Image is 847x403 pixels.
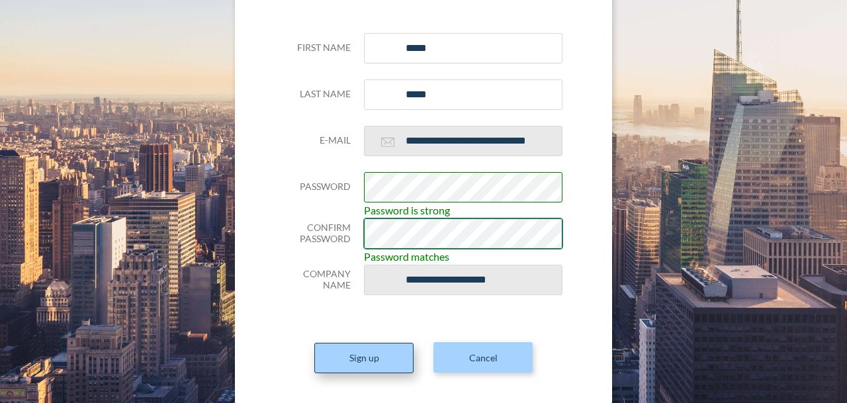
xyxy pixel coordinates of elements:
[285,222,351,245] h5: Confirm Password
[314,343,414,373] button: Sign up
[433,342,533,373] a: Cancel
[364,202,450,218] span: Password is strong
[364,249,449,265] span: Password matches
[285,42,351,54] h5: First name
[285,135,351,146] h5: E-mail
[285,269,351,291] h5: Company Name
[285,181,351,193] h5: Password
[285,89,351,100] h5: Last name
